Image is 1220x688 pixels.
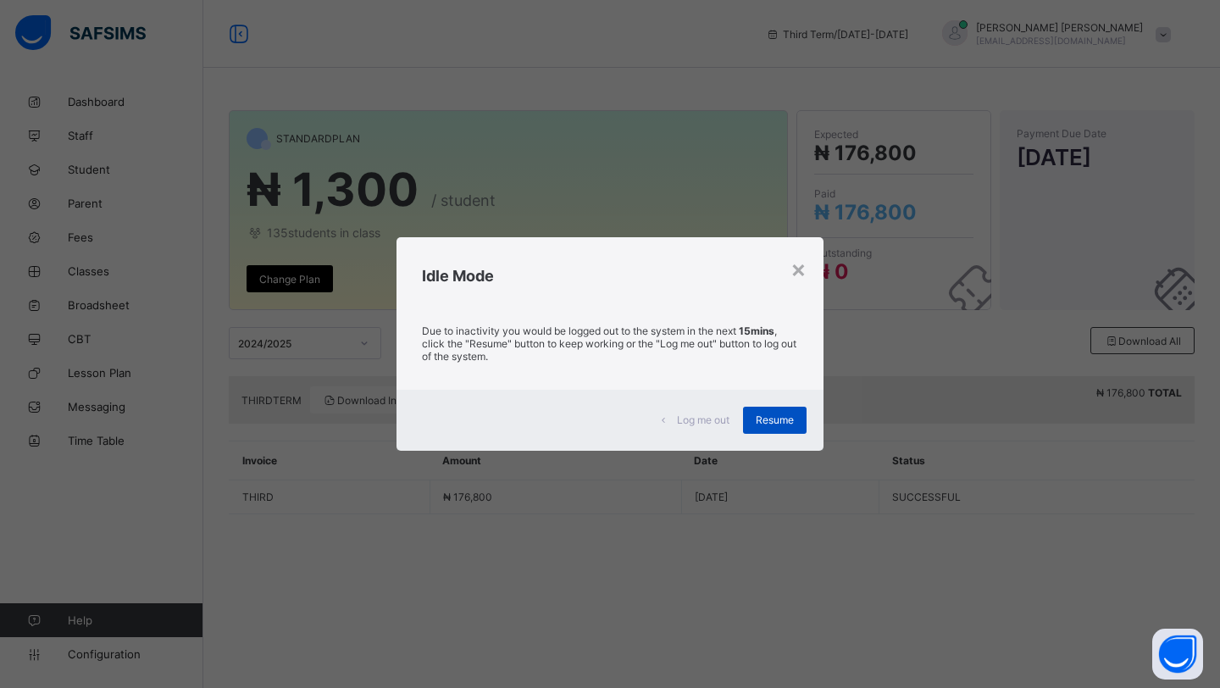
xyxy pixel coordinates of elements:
[677,413,729,426] span: Log me out
[422,325,798,363] p: Due to inactivity you would be logged out to the system in the next , click the "Resume" button t...
[422,267,798,285] h2: Idle Mode
[1152,629,1203,680] button: Open asap
[790,254,807,283] div: ×
[756,413,794,426] span: Resume
[739,325,774,337] strong: 15mins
